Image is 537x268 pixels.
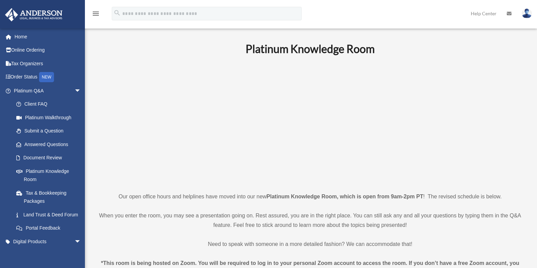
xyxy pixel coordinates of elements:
a: Portal Feedback [10,221,91,235]
a: Tax Organizers [5,57,91,70]
a: Online Ordering [5,43,91,57]
img: User Pic [522,8,532,18]
a: Client FAQ [10,97,91,111]
a: Submit a Question [10,124,91,138]
a: Answered Questions [10,138,91,151]
span: arrow_drop_down [74,84,88,98]
a: Home [5,30,91,43]
a: Order StatusNEW [5,70,91,84]
div: NEW [39,72,54,82]
a: Platinum Q&Aarrow_drop_down [5,84,91,97]
b: Platinum Knowledge Room [246,42,375,55]
span: arrow_drop_down [74,235,88,249]
p: Our open office hours and helplines have moved into our new ! The revised schedule is below. [97,192,523,201]
a: Document Review [10,151,91,165]
img: Anderson Advisors Platinum Portal [3,8,65,21]
a: Tax & Bookkeeping Packages [10,186,91,208]
a: Digital Productsarrow_drop_down [5,235,91,248]
a: Platinum Knowledge Room [10,164,88,186]
p: Need to speak with someone in a more detailed fashion? We can accommodate that! [97,239,523,249]
p: When you enter the room, you may see a presentation going on. Rest assured, you are in the right ... [97,211,523,230]
strong: Platinum Knowledge Room, which is open from 9am-2pm PT [267,194,423,199]
a: menu [92,12,100,18]
a: Platinum Walkthrough [10,111,91,124]
i: search [113,9,121,17]
a: Land Trust & Deed Forum [10,208,91,221]
iframe: 231110_Toby_KnowledgeRoom [208,65,412,179]
i: menu [92,10,100,18]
